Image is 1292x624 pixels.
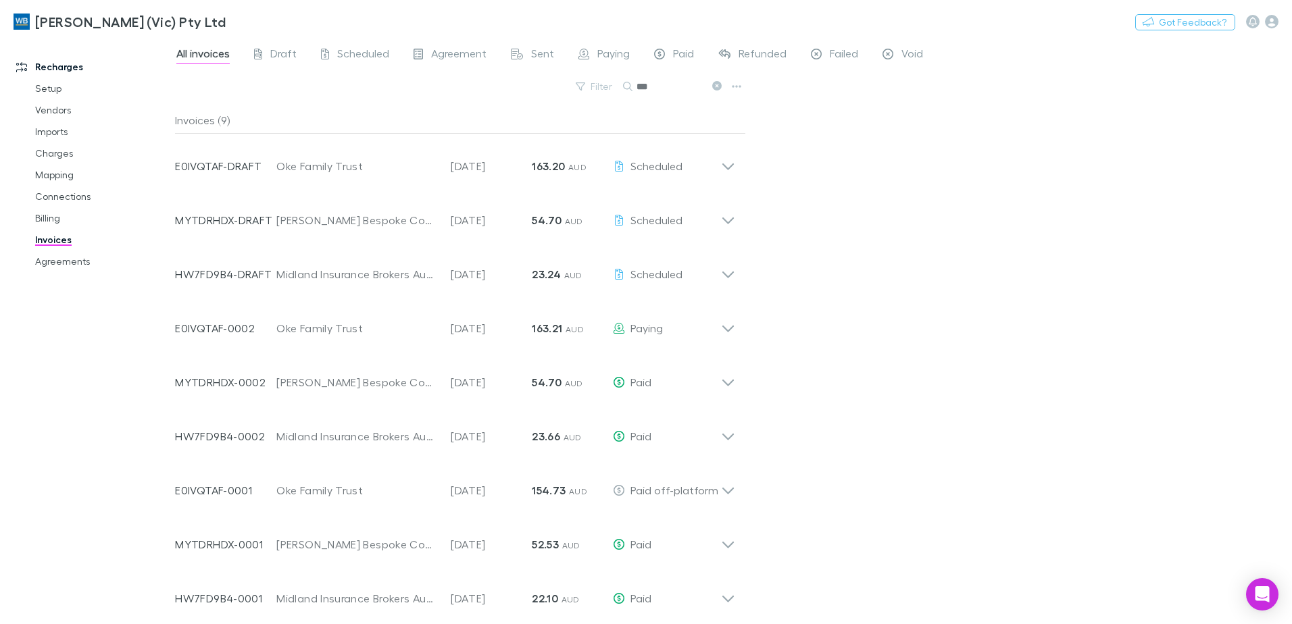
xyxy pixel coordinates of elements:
[276,428,437,444] div: Midland Insurance Brokers Australia Pty Ltd
[35,14,226,30] h3: [PERSON_NAME] (Vic) Pty Ltd
[451,590,532,606] p: [DATE]
[630,375,651,388] span: Paid
[901,47,923,64] span: Void
[22,164,182,186] a: Mapping
[164,188,746,242] div: MYTDRHDX-DRAFT[PERSON_NAME] Bespoke Coaching Services Pty Ltd[DATE]54.70 AUDScheduled
[175,158,276,174] p: E0IVQTAF-DRAFT
[565,378,583,388] span: AUD
[630,213,682,226] span: Scheduled
[630,484,718,496] span: Paid off-platform
[22,186,182,207] a: Connections
[562,540,580,550] span: AUD
[164,242,746,296] div: HW7FD9B4-DRAFTMidland Insurance Brokers Australia Pty Ltd[DATE]23.24 AUDScheduled
[175,590,276,606] p: HW7FD9B4-0001
[175,212,276,228] p: MYTDRHDX-DRAFT
[568,162,587,172] span: AUD
[164,350,746,404] div: MYTDRHDX-0002[PERSON_NAME] Bespoke Coaching Services Pty Ltd[DATE]54.70 AUDPaid
[739,47,787,64] span: Refunded
[270,47,297,64] span: Draft
[431,47,487,64] span: Agreement
[22,229,182,251] a: Invoices
[597,47,630,64] span: Paying
[630,592,651,604] span: Paid
[630,430,651,442] span: Paid
[532,321,562,335] strong: 163.21
[564,432,582,442] span: AUD
[532,375,562,389] strong: 54.70
[451,320,532,336] p: [DATE]
[531,47,554,64] span: Sent
[532,159,565,173] strong: 163.20
[164,566,746,620] div: HW7FD9B4-0001Midland Insurance Brokers Australia Pty Ltd[DATE]22.10 AUDPaid
[673,47,694,64] span: Paid
[22,251,182,272] a: Agreements
[22,99,182,121] a: Vendors
[569,486,587,496] span: AUD
[566,324,584,334] span: AUD
[1246,578,1278,610] div: Open Intercom Messenger
[175,374,276,390] p: MYTDRHDX-0002
[164,458,746,512] div: E0IVQTAF-0001Oke Family Trust[DATE]154.73 AUDPaid off-platform
[630,321,663,334] span: Paying
[276,536,437,552] div: [PERSON_NAME] Bespoke Coaching Services Pty Ltd
[451,428,532,444] p: [DATE]
[22,121,182,142] a: Imports
[176,47,230,64] span: All invoices
[164,296,746,350] div: E0IVQTAF-0002Oke Family Trust[DATE]163.21 AUDPaying
[532,484,566,497] strong: 154.73
[276,482,437,498] div: Oke Family Trust
[276,158,437,174] div: Oke Family Trust
[569,78,620,95] button: Filter
[532,213,562,227] strong: 54.70
[276,320,437,336] div: Oke Family Trust
[451,212,532,228] p: [DATE]
[630,159,682,172] span: Scheduled
[630,267,682,280] span: Scheduled
[175,482,276,498] p: E0IVQTAF-0001
[175,536,276,552] p: MYTDRHDX-0001
[3,56,182,78] a: Recharges
[175,266,276,282] p: HW7FD9B4-DRAFT
[164,512,746,566] div: MYTDRHDX-0001[PERSON_NAME] Bespoke Coaching Services Pty Ltd[DATE]52.53 AUDPaid
[337,47,389,64] span: Scheduled
[14,14,30,30] img: William Buck (Vic) Pty Ltd's Logo
[276,266,437,282] div: Midland Insurance Brokers Australia Pty Ltd
[562,594,580,604] span: AUD
[532,430,560,443] strong: 23.66
[564,270,582,280] span: AUD
[451,536,532,552] p: [DATE]
[830,47,858,64] span: Failed
[451,374,532,390] p: [DATE]
[22,78,182,99] a: Setup
[532,267,561,281] strong: 23.24
[5,5,234,38] a: [PERSON_NAME] (Vic) Pty Ltd
[164,134,746,188] div: E0IVQTAF-DRAFTOke Family Trust[DATE]163.20 AUDScheduled
[565,216,583,226] span: AUD
[164,404,746,458] div: HW7FD9B4-0002Midland Insurance Brokers Australia Pty Ltd[DATE]23.66 AUDPaid
[451,482,532,498] p: [DATE]
[1135,14,1235,30] button: Got Feedback?
[276,212,437,228] div: [PERSON_NAME] Bespoke Coaching Services Pty Ltd
[532,592,558,605] strong: 22.10
[175,428,276,444] p: HW7FD9B4-0002
[276,374,437,390] div: [PERSON_NAME] Bespoke Coaching Services Pty Ltd
[175,320,276,336] p: E0IVQTAF-0002
[22,142,182,164] a: Charges
[22,207,182,229] a: Billing
[451,158,532,174] p: [DATE]
[532,538,559,551] strong: 52.53
[276,590,437,606] div: Midland Insurance Brokers Australia Pty Ltd
[630,538,651,550] span: Paid
[451,266,532,282] p: [DATE]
